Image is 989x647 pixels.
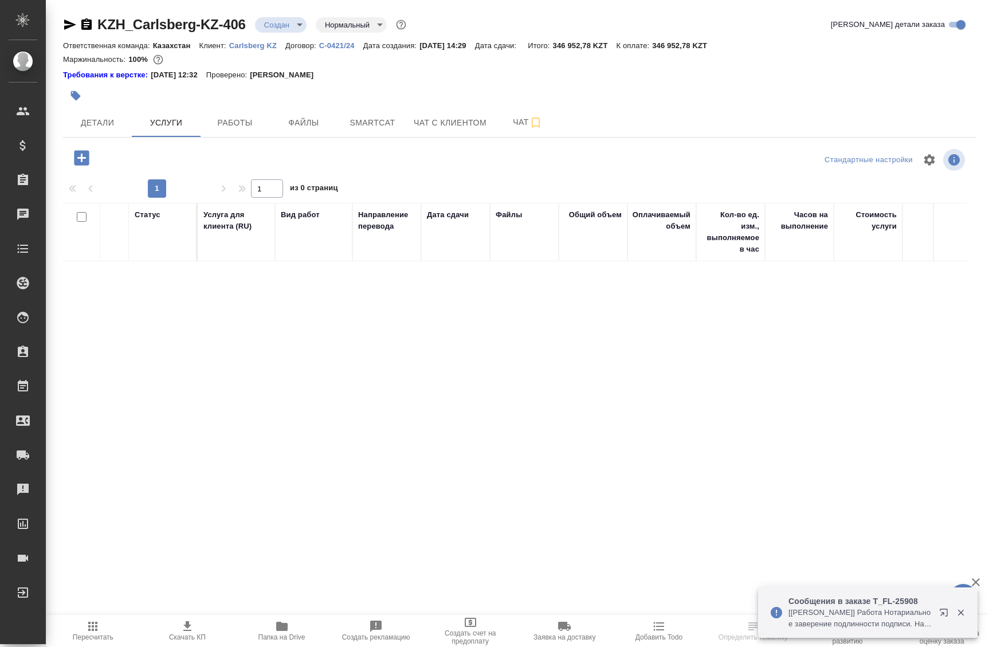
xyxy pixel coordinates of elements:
[430,629,511,645] span: Создать счет на предоплату
[652,41,716,50] p: 346 952,78 KZT
[135,209,160,221] div: Статус
[46,615,140,647] button: Пересчитать
[285,41,319,50] p: Договор:
[276,116,331,130] span: Файлы
[63,69,151,81] a: Требования к верстке:
[633,209,690,232] div: Оплачиваемый объем
[475,41,519,50] p: Дата сдачи:
[943,149,967,171] span: Посмотреть информацию
[363,41,419,50] p: Дата создания:
[839,209,897,232] div: Стоимость услуги
[151,52,166,67] button: 0.00 KZT;
[500,115,555,130] span: Чат
[345,116,400,130] span: Smartcat
[423,615,517,647] button: Создать счет на предоплату
[831,19,945,30] span: [PERSON_NAME] детали заказа
[496,209,522,221] div: Файлы
[342,633,410,641] span: Создать рекламацию
[73,633,113,641] span: Пересчитать
[908,209,966,232] div: Скидка / наценка
[250,69,322,81] p: [PERSON_NAME]
[128,55,151,64] p: 100%
[569,209,622,221] div: Общий объем
[788,595,932,607] p: Сообщения в заказе T_FL-25908
[702,209,759,255] div: Кол-во ед. изм., выполняемое в час
[932,601,960,629] button: Открыть в новой вкладке
[394,17,409,32] button: Доп статусы указывают на важность/срочность заказа
[528,41,552,50] p: Итого:
[617,41,653,50] p: К оплате:
[258,633,305,641] span: Папка на Drive
[66,146,97,170] button: Добавить услугу
[316,17,387,33] div: Создан
[199,41,229,50] p: Клиент:
[80,18,93,32] button: Скопировать ссылку
[329,615,423,647] button: Создать рекламацию
[261,20,293,30] button: Создан
[529,116,543,130] svg: Подписаться
[207,116,262,130] span: Работы
[427,209,469,221] div: Дата сдачи
[255,17,307,33] div: Создан
[63,69,151,81] div: Нажми, чтобы открыть папку с инструкцией
[517,615,612,647] button: Заявка на доставку
[63,83,88,108] button: Добавить тэг
[706,615,800,647] button: Определить тематику
[290,181,338,198] span: из 0 страниц
[206,69,250,81] p: Проверено:
[169,633,206,641] span: Скачать КП
[63,18,77,32] button: Скопировать ссылку для ЯМессенджера
[822,151,916,169] div: split button
[719,633,788,641] span: Определить тематику
[319,41,363,50] p: С-0421/24
[97,17,246,32] a: KZH_Carlsberg-KZ-406
[358,209,415,232] div: Направление перевода
[63,55,128,64] p: Маржинальность:
[70,116,125,130] span: Детали
[139,116,194,130] span: Услуги
[321,20,373,30] button: Нормальный
[281,209,320,221] div: Вид работ
[788,607,932,630] p: [[PERSON_NAME]] Работа Нотариальное заверение подлинности подписи. Назначено подразделение "Серти...
[533,633,595,641] span: Заявка на доставку
[949,607,972,618] button: Закрыть
[234,615,329,647] button: Папка на Drive
[229,40,285,50] a: Carlsberg KZ
[916,146,943,174] span: Настроить таблицу
[140,615,235,647] button: Скачать КП
[635,633,682,641] span: Добавить Todo
[553,41,617,50] p: 346 952,78 KZT
[414,116,486,130] span: Чат с клиентом
[771,209,828,232] div: Часов на выполнение
[949,584,978,613] button: 🙏
[419,41,475,50] p: [DATE] 14:29
[151,69,206,81] p: [DATE] 12:32
[63,41,153,50] p: Ответственная команда:
[229,41,285,50] p: Carlsberg KZ
[319,40,363,50] a: С-0421/24
[612,615,707,647] button: Добавить Todo
[203,209,269,232] div: Услуга для клиента (RU)
[153,41,199,50] p: Казахстан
